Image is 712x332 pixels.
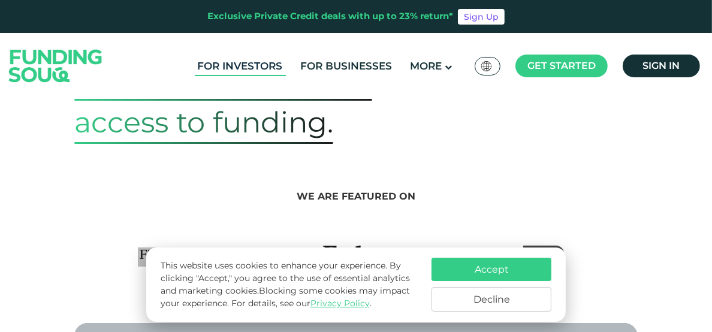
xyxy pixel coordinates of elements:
[458,9,505,25] a: Sign Up
[74,101,333,144] span: access to funding.
[411,60,442,72] span: More
[161,259,420,310] p: This website uses cookies to enhance your experience. By clicking "Accept," you agree to the use ...
[323,246,389,268] img: Forbes Logo
[623,55,700,77] a: Sign in
[310,298,370,309] a: Privacy Policy
[481,61,492,71] img: SA Flag
[432,287,551,312] button: Decline
[298,56,396,76] a: For Businesses
[523,246,564,268] img: Asharq Business Logo
[297,191,415,202] span: We are featured on
[161,285,410,309] span: Blocking some cookies may impact your experience.
[231,298,372,309] span: For details, see our .
[643,60,680,71] span: Sign in
[195,56,286,76] a: For Investors
[138,246,198,268] img: FTLogo Logo
[432,258,551,281] button: Accept
[527,60,596,71] span: Get started
[207,10,453,23] div: Exclusive Private Credit deals with up to 23% return*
